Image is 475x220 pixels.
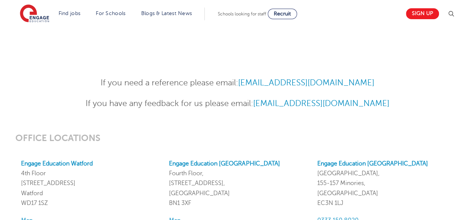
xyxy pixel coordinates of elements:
a: [EMAIL_ADDRESS][DOMAIN_NAME] [238,78,374,87]
span: Schools looking for staff [218,11,266,17]
h3: OFFICE LOCATIONS [15,133,460,143]
a: For Schools [96,11,125,16]
a: Engage Education Watford [21,160,93,167]
a: [EMAIL_ADDRESS][DOMAIN_NAME] [253,99,389,108]
p: 4th Floor [STREET_ADDRESS] Watford WD17 1SZ [21,158,158,208]
a: Blogs & Latest News [141,11,192,16]
p: [GEOGRAPHIC_DATA], 155-157 Minories, [GEOGRAPHIC_DATA] EC3N 1LJ [317,158,454,208]
img: Engage Education [20,5,49,23]
a: Engage Education [GEOGRAPHIC_DATA] [169,160,280,167]
span: Recruit [274,11,291,17]
a: Recruit [268,9,297,19]
p: Fourth Floor, [STREET_ADDRESS], [GEOGRAPHIC_DATA] BN1 3XF [169,158,306,208]
a: Sign up [406,8,439,19]
a: Find jobs [59,11,81,16]
p: If you have any feedback for us please email: [53,97,422,110]
a: Engage Education [GEOGRAPHIC_DATA] [317,160,428,167]
p: If you need a reference please email: [53,76,422,90]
